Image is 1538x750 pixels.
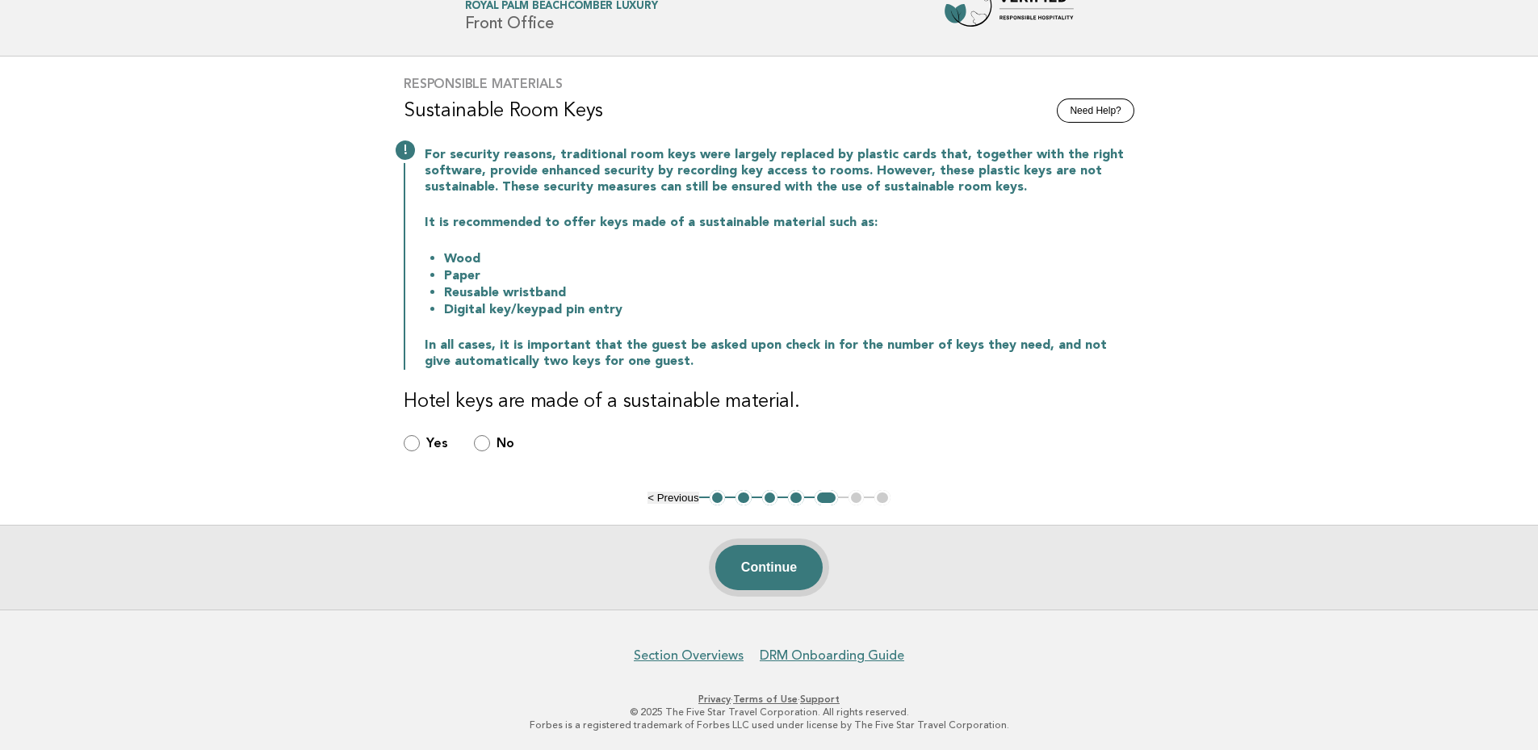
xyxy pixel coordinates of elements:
h3: Hotel keys are made of a sustainable material. [404,389,1134,415]
li: Reusable wristband [444,284,1134,301]
li: Paper [444,267,1134,284]
span: Royal Palm Beachcomber Luxury [465,2,658,12]
p: In all cases, it is important that the guest be asked upon check in for the number of keys they n... [425,337,1134,370]
a: DRM Onboarding Guide [760,647,904,664]
button: 4 [788,490,804,506]
h3: Responsible Materials [404,76,1134,92]
button: 1 [710,490,726,506]
a: Support [800,693,840,705]
p: For security reasons, traditional room keys were largely replaced by plastic cards that, together... [425,147,1134,195]
li: Digital key/keypad pin entry [444,301,1134,318]
button: 2 [735,490,752,506]
a: Section Overviews [634,647,744,664]
h3: Sustainable Room Keys [404,98,1134,124]
b: No [497,435,514,450]
button: 3 [762,490,778,506]
button: Need Help? [1057,98,1134,123]
b: Yes [426,435,448,450]
p: Forbes is a registered trademark of Forbes LLC used under license by The Five Star Travel Corpora... [275,719,1264,731]
a: Privacy [698,693,731,705]
p: It is recommended to offer keys made of a sustainable material such as: [425,215,1134,231]
p: © 2025 The Five Star Travel Corporation. All rights reserved. [275,706,1264,719]
li: Wood [444,250,1134,267]
p: · · [275,693,1264,706]
button: 5 [815,490,838,506]
a: Terms of Use [733,693,798,705]
button: Continue [715,545,823,590]
button: < Previous [647,492,698,504]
